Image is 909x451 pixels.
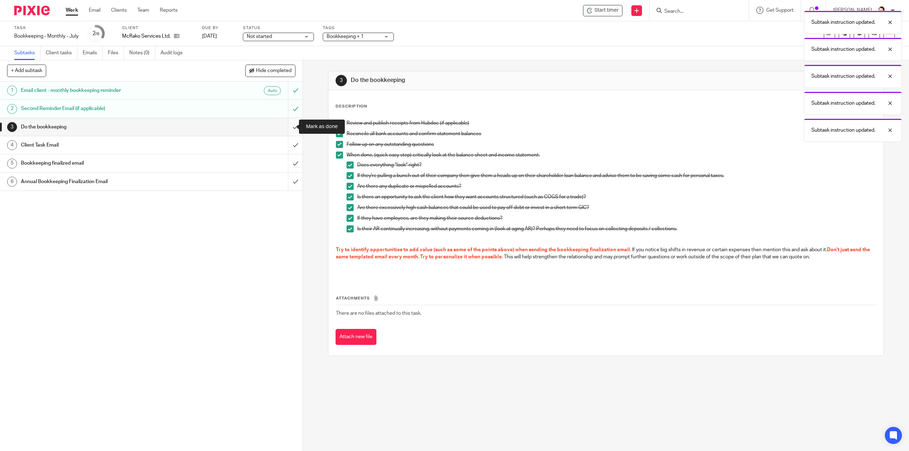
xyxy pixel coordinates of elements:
[21,85,194,96] h1: Email client - monthly bookkeeping reminder
[811,19,875,26] p: Subtask instruction updated.
[129,46,155,60] a: Notes (0)
[256,68,292,74] span: Hide completed
[111,7,127,14] a: Clients
[876,5,887,16] img: Jayde%20Headshot.jpg
[89,7,100,14] a: Email
[92,29,99,38] div: 2
[245,65,295,77] button: Hide completed
[347,152,876,159] p: When done, (quick easy step) critically look at the balance sheet and income statement.
[21,140,194,150] h1: Client Task Email
[336,75,347,86] div: 3
[351,77,621,84] h1: Do the bookkeeping
[336,247,871,259] span: Don't just send the same templated email every month. Try to personalize it when possible.
[323,25,394,31] label: Tags
[122,33,170,40] p: McRako Services Ltd.
[357,161,876,169] p: Does everything "look" right?
[7,86,17,95] div: 1
[336,329,376,345] button: Attach new file
[137,7,149,14] a: Team
[336,104,367,109] p: Description
[7,65,46,77] button: + Add subtask
[202,25,234,31] label: Due by
[202,34,217,39] span: [DATE]
[14,6,50,15] img: Pixie
[21,158,194,169] h1: Bookkeeping finalized email
[160,7,178,14] a: Reports
[811,73,875,80] p: Subtask instruction updated.
[122,25,193,31] label: Client
[14,33,78,40] div: Bookkeeping - Monthly - July
[347,120,876,127] p: Review and publish receipts from Hubdoc (if applicable)
[357,193,876,200] p: Is there an opportunity to ask the client how they want accounts structured (such as COGS for a t...
[21,122,194,132] h1: Do the bookkeeping
[347,130,876,137] p: Reconcile all bank accounts and confirm statement balances
[21,103,194,114] h1: Second Reminder Email (if applicable)
[108,46,124,60] a: Files
[7,104,17,114] div: 2
[14,25,78,31] label: Task
[7,159,17,169] div: 5
[811,46,875,53] p: Subtask instruction updated.
[357,183,876,190] p: Are there any duplicate or mispelled accounts?
[327,34,364,39] span: Bookkeeping + 1
[336,247,631,252] span: Try to identify opportunities to add value (such as some of the points above) when sending the bo...
[96,32,99,36] small: /6
[14,46,40,60] a: Subtasks
[21,176,194,187] h1: Annual Bookkeeping Finalization Email
[160,46,188,60] a: Audit logs
[66,7,78,14] a: Work
[7,122,17,132] div: 3
[357,225,876,232] p: Is their AR continually increasing, without payments coming in (look at aging AR)? Perhaps they n...
[7,177,17,187] div: 6
[83,46,103,60] a: Emails
[811,100,875,107] p: Subtask instruction updated.
[336,296,370,300] span: Attachments
[243,25,314,31] label: Status
[583,5,622,16] div: McRako Services Ltd. - Bookkeeping - Monthly - July
[357,215,876,222] p: If they have employees, are they making their source deductions?
[46,46,77,60] a: Client tasks
[336,246,876,261] p: If you notice big shifts in revenue or certain expenses then mention this and ask about it. This ...
[247,34,272,39] span: Not started
[357,204,876,211] p: Are there excessively high cash balances that could be used to pay off debt or invest in a short ...
[811,127,875,134] p: Subtask instruction updated.
[336,311,421,316] span: There are no files attached to this task.
[357,172,876,179] p: If they're pulling a bunch out of their company then give them a heads up on their shareholder lo...
[264,86,281,95] div: Auto
[347,141,876,148] p: Follow up on any outstanding questions
[7,140,17,150] div: 4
